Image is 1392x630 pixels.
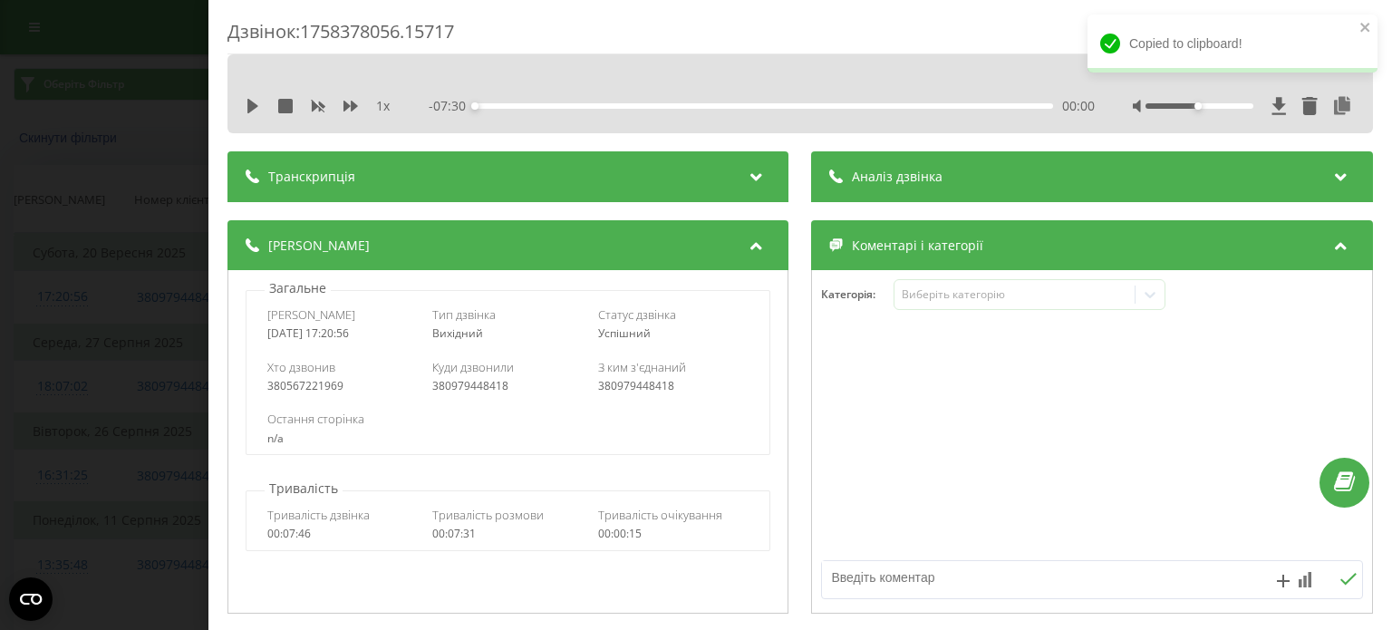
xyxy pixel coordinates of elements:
[265,480,343,498] p: Тривалість
[267,528,419,540] div: 00:07:46
[430,97,476,115] span: - 07:30
[267,306,355,323] span: [PERSON_NAME]
[433,380,585,393] div: 380979448418
[598,507,722,523] span: Тривалість очікування
[822,288,894,301] h4: Категорія :
[598,325,651,341] span: Успішний
[268,168,355,186] span: Транскрипція
[1194,102,1202,110] div: Accessibility label
[267,507,370,523] span: Тривалість дзвінка
[227,19,1373,54] div: Дзвінок : 1758378056.15717
[902,287,1128,302] div: Виберіть категорію
[853,237,984,255] span: Коментарі і категорії
[598,380,749,393] div: 380979448418
[267,432,749,445] div: n/a
[433,325,484,341] span: Вихідний
[268,237,370,255] span: [PERSON_NAME]
[598,306,676,323] span: Статус дзвінка
[598,359,686,375] span: З ким з'єднаний
[9,577,53,621] button: Open CMP widget
[267,327,419,340] div: [DATE] 17:20:56
[267,411,364,427] span: Остання сторінка
[267,359,335,375] span: Хто дзвонив
[433,306,497,323] span: Тип дзвінка
[433,359,515,375] span: Куди дзвонили
[1359,20,1372,37] button: close
[853,168,943,186] span: Аналіз дзвінка
[598,528,749,540] div: 00:00:15
[433,507,545,523] span: Тривалість розмови
[265,279,331,297] p: Загальне
[267,380,419,393] div: 380567221969
[472,102,479,110] div: Accessibility label
[433,528,585,540] div: 00:07:31
[1062,97,1095,115] span: 00:00
[1087,15,1377,73] div: Copied to clipboard!
[376,97,390,115] span: 1 x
